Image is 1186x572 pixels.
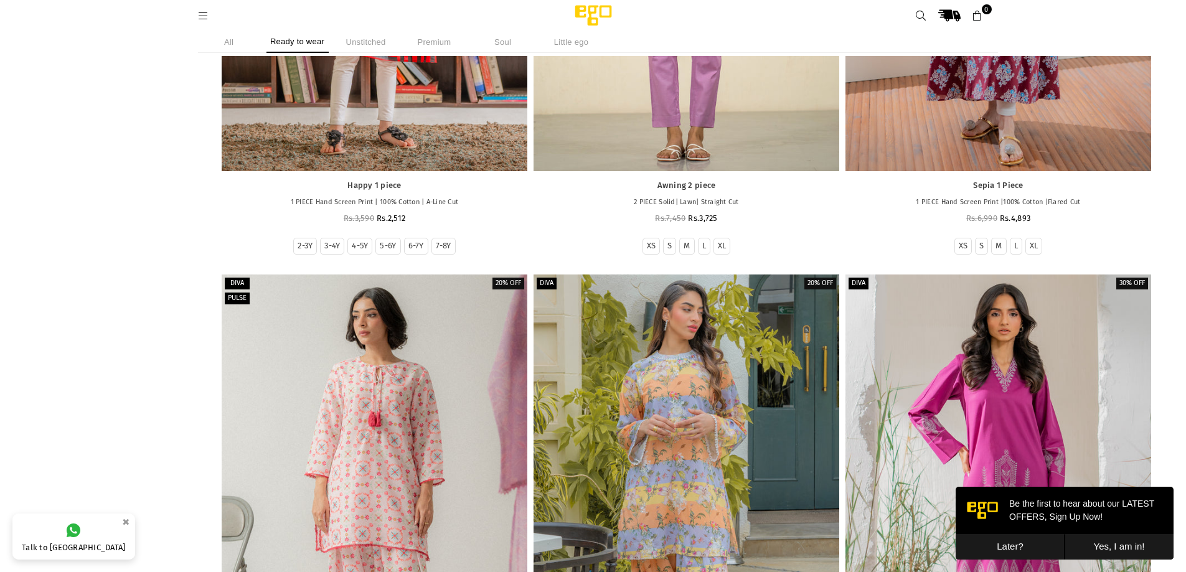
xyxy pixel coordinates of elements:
a: Search [910,4,933,27]
span: Rs.3,590 [344,213,374,223]
label: XL [718,241,727,251]
iframe: webpush-onsite [956,487,1174,560]
a: Talk to [GEOGRAPHIC_DATA] [12,513,135,560]
a: Happy 1 piece [228,181,521,191]
a: 0 [966,4,989,27]
span: Rs.7,450 [655,213,685,223]
label: L [702,241,706,251]
li: Little ego [540,31,603,53]
label: Diva [537,278,557,289]
label: 30% off [1116,278,1148,289]
label: 3-4Y [324,241,340,251]
img: Ego [540,3,646,28]
button: × [118,512,133,532]
span: Rs.6,990 [966,213,997,223]
p: 2 PIECE Solid| Lawn| Straight Cut [540,197,833,208]
label: 20% off [492,278,524,289]
a: Awning 2 piece [540,181,833,191]
label: XS [647,241,656,251]
p: 1 PIECE Hand Screen Print |100% Cotton |Flared Cut [852,197,1145,208]
label: 6-7Y [408,241,424,251]
li: All [198,31,260,53]
span: 0 [982,4,992,14]
li: Soul [472,31,534,53]
label: Pulse [225,293,250,304]
label: 4-5Y [352,241,368,251]
label: XL [1030,241,1038,251]
label: S [667,241,672,251]
a: Menu [192,11,215,20]
label: XS [959,241,968,251]
label: L [1014,241,1018,251]
span: Rs.2,512 [377,213,405,223]
label: 2-3Y [298,241,313,251]
label: 7-8Y [436,241,451,251]
span: Rs.3,725 [688,213,717,223]
li: Unstitched [335,31,397,53]
label: 20% off [804,278,836,289]
label: M [995,241,1002,251]
p: 1 PIECE Hand Screen Print | 100% Cotton | A-Line Cut [228,197,521,208]
li: Ready to wear [266,31,329,53]
label: Diva [849,278,868,289]
label: M [684,241,690,251]
label: Diva [225,278,250,289]
label: S [979,241,984,251]
label: 5-6Y [380,241,396,251]
span: Rs.4,893 [1000,213,1030,223]
li: Premium [403,31,466,53]
a: Sepia 1 Piece [852,181,1145,191]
